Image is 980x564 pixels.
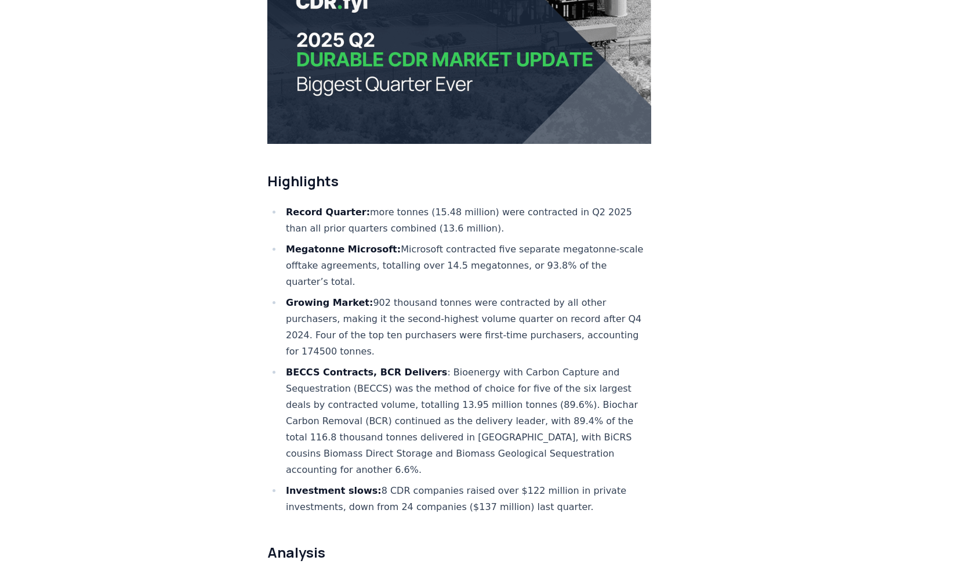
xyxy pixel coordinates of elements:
[282,364,651,478] li: : Bioenergy with Carbon Capture and Sequestration (BECCS) was the method of choice for five of th...
[267,543,651,562] h2: Analysis
[286,244,401,255] strong: Megatonne Microsoft:
[286,367,447,378] strong: BECCS Contracts, BCR Delivers
[282,295,651,360] li: 902 thousand tonnes were contracted by all other purchasers, making it the second-highest volume ...
[267,172,651,190] h2: Highlights
[282,483,651,515] li: 8 CDR companies raised over $122 million in private investments, down from 24 companies ($137 mil...
[286,207,370,218] strong: Record Quarter:
[282,241,651,290] li: Microsoft contracted five separate megatonne-scale offtake agreements, totalling over 14.5 megato...
[286,297,373,308] strong: Growing Market:
[286,485,382,496] strong: Investment slows:
[282,204,651,237] li: more tonnes (15.48 million) were contracted in Q2 2025 than all prior quarters combined (13.6 mil...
